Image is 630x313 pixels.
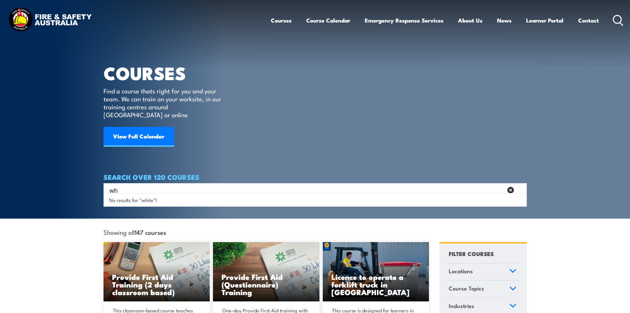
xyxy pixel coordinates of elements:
a: Courses [271,12,292,29]
img: Mental Health First Aid Training (Standard) – Classroom [104,242,210,302]
span: No results for "white"! [109,197,157,203]
span: Showing all [104,229,166,235]
a: Emergency Response Services [365,12,443,29]
h3: Provide First Aid Training (2 days classroom based) [112,273,201,296]
a: Licence to operate a forklift truck in [GEOGRAPHIC_DATA] [323,242,429,302]
p: Find a course thats right for you and your team. We can train on your worksite, in our training c... [104,87,224,119]
a: Learner Portal [526,12,564,29]
a: About Us [458,12,483,29]
form: Search form [111,185,504,195]
button: Search magnifier button [515,185,525,195]
span: Course Topics [449,284,484,293]
a: Course Calendar [306,12,350,29]
a: View Full Calendar [104,127,174,147]
strong: 147 courses [135,228,166,236]
a: Course Topics [446,281,520,298]
span: Industries [449,301,474,310]
img: Mental Health First Aid Training (Standard) – Blended Classroom [213,242,319,302]
h3: Provide First Aid (Questionnaire) Training [222,273,311,296]
a: News [497,12,512,29]
input: Search input [109,185,503,195]
h3: Licence to operate a forklift truck in [GEOGRAPHIC_DATA] [331,273,421,296]
h1: COURSES [104,65,231,80]
a: Provide First Aid Training (2 days classroom based) [104,242,210,302]
a: Locations [446,263,520,281]
a: Contact [578,12,599,29]
img: Licence to operate a forklift truck Training [323,242,429,302]
h4: SEARCH OVER 120 COURSES [104,173,527,181]
h4: FILTER COURSES [449,249,494,258]
a: Provide First Aid (Questionnaire) Training [213,242,319,302]
span: Locations [449,267,473,276]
